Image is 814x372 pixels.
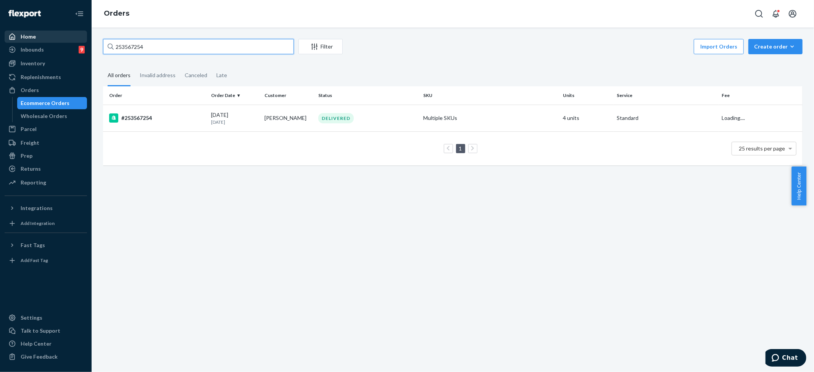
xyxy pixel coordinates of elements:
[754,43,797,50] div: Create order
[211,111,259,125] div: [DATE]
[79,46,85,53] div: 9
[140,65,176,85] div: Invalid address
[21,327,60,335] div: Talk to Support
[21,60,45,67] div: Inventory
[21,165,41,173] div: Returns
[21,340,52,348] div: Help Center
[108,65,131,86] div: All orders
[420,86,560,105] th: SKU
[614,86,719,105] th: Service
[21,179,46,186] div: Reporting
[21,241,45,249] div: Fast Tags
[5,239,87,251] button: Fast Tags
[5,44,87,56] a: Inbounds9
[420,105,560,131] td: Multiple SKUs
[5,84,87,96] a: Orders
[298,39,343,54] button: Filter
[5,176,87,189] a: Reporting
[103,86,208,105] th: Order
[766,349,806,368] iframe: Opens a widget where you can chat to one of our agents
[21,73,61,81] div: Replenishments
[739,145,785,152] span: 25 results per page
[751,6,767,21] button: Open Search Box
[21,112,68,120] div: Wholesale Orders
[458,145,464,152] a: Page 1 is your current page
[748,39,803,54] button: Create order
[768,6,783,21] button: Open notifications
[318,113,354,123] div: DELIVERED
[104,9,129,18] a: Orders
[5,57,87,70] a: Inventory
[17,97,87,109] a: Ecommerce Orders
[5,123,87,135] a: Parcel
[103,39,294,54] input: Search orders
[21,314,42,322] div: Settings
[72,6,87,21] button: Close Navigation
[791,167,806,205] button: Help Center
[211,119,259,125] p: [DATE]
[5,31,87,43] a: Home
[21,46,44,53] div: Inbounds
[560,105,614,131] td: 4 units
[216,65,227,85] div: Late
[21,99,70,107] div: Ecommerce Orders
[5,351,87,363] button: Give Feedback
[299,43,342,50] div: Filter
[21,86,39,94] div: Orders
[5,150,87,162] a: Prep
[208,86,262,105] th: Order Date
[5,202,87,214] button: Integrations
[5,338,87,350] a: Help Center
[5,325,87,337] button: Talk to Support
[694,39,744,54] button: Import Orders
[21,125,37,133] div: Parcel
[5,312,87,324] a: Settings
[17,110,87,122] a: Wholesale Orders
[315,86,420,105] th: Status
[185,65,207,85] div: Canceled
[5,71,87,83] a: Replenishments
[785,6,800,21] button: Open account menu
[8,10,41,18] img: Flexport logo
[560,86,614,105] th: Units
[264,92,312,99] div: Customer
[5,137,87,149] a: Freight
[21,139,39,147] div: Freight
[98,3,135,25] ol: breadcrumbs
[21,204,53,212] div: Integrations
[5,163,87,175] a: Returns
[21,220,55,226] div: Add Integration
[21,152,32,160] div: Prep
[21,353,58,361] div: Give Feedback
[21,257,48,264] div: Add Fast Tag
[261,105,315,131] td: [PERSON_NAME]
[21,33,36,40] div: Home
[109,113,205,123] div: #253567254
[5,254,87,267] a: Add Fast Tag
[617,114,716,122] p: Standard
[5,217,87,230] a: Add Integration
[719,86,803,105] th: Fee
[719,105,803,131] td: Loading....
